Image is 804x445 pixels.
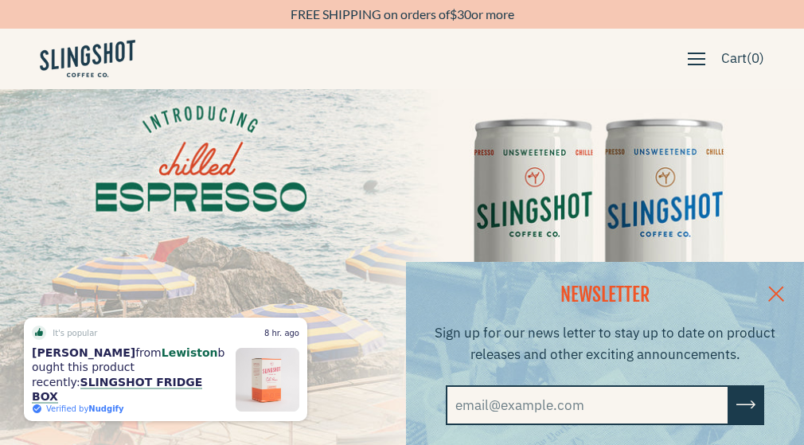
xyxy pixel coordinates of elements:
[759,48,764,69] span: )
[751,49,759,67] span: 0
[426,322,784,365] p: Sign up for our news letter to stay up to date on product releases and other exciting announcements.
[747,48,751,69] span: (
[426,282,784,309] h2: NEWSLETTER
[450,6,457,21] span: $
[713,43,772,74] a: Cart(0)
[457,6,471,21] span: 30
[446,385,729,425] input: email@example.com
